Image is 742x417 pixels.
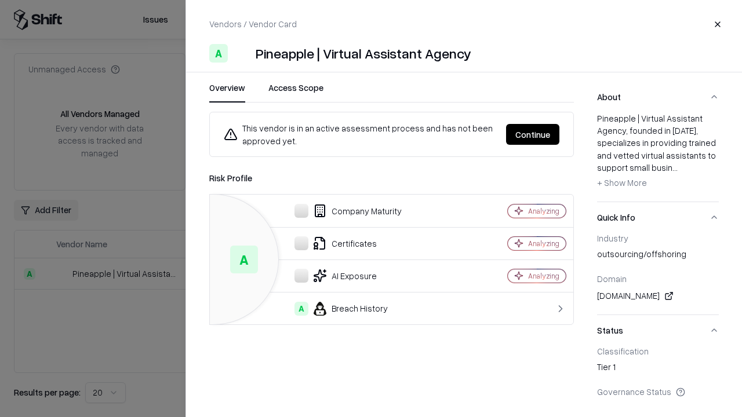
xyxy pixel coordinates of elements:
div: This vendor is in an active assessment process and has not been approved yet. [224,122,497,147]
div: AI Exposure [219,269,467,283]
div: Company Maturity [219,204,467,218]
div: Pineapple | Virtual Assistant Agency [256,44,471,63]
button: Access Scope [268,82,323,103]
div: Certificates [219,236,467,250]
span: ... [672,162,678,173]
div: A [230,246,258,273]
button: + Show More [597,174,647,192]
div: Analyzing [528,206,559,216]
div: outsourcing/offshoring [597,248,719,264]
div: Breach History [219,302,467,316]
div: A [294,302,308,316]
div: [DOMAIN_NAME] [597,289,719,303]
div: Industry [597,233,719,243]
p: Vendors / Vendor Card [209,18,297,30]
button: Quick Info [597,202,719,233]
div: Domain [597,273,719,284]
button: Continue [506,124,559,145]
div: Analyzing [528,239,559,248]
span: + Show More [597,177,647,188]
div: About [597,112,719,202]
div: Tier 1 [597,361,719,377]
button: Status [597,315,719,346]
div: Quick Info [597,233,719,314]
div: Risk Profile [209,171,574,185]
div: Analyzing [528,271,559,281]
button: About [597,82,719,112]
div: A [209,44,228,63]
img: Pineapple | Virtual Assistant Agency [232,44,251,63]
div: Classification [597,346,719,356]
button: Overview [209,82,245,103]
div: Governance Status [597,386,719,397]
div: Pineapple | Virtual Assistant Agency, founded in [DATE], specializes in providing trained and vet... [597,112,719,192]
